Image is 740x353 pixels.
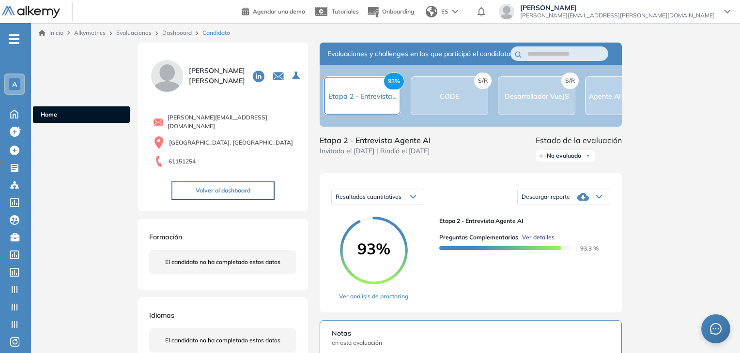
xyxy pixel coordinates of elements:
[332,338,610,347] span: en esta evaluación
[384,73,404,90] span: 93%
[367,1,414,22] button: Onboarding
[165,336,280,345] span: El candidato no ha completado estos datos
[149,233,182,241] span: Formación
[547,152,581,160] span: No evaluado
[332,328,610,338] span: Notas
[340,241,408,256] span: 93%
[382,8,414,15] span: Onboarding
[327,49,510,59] span: Evaluaciones y challenges en los que participó el candidato
[12,80,17,88] span: A
[328,92,397,101] span: Etapa 2 - Entrevista...
[561,73,579,89] span: S/R
[169,157,196,166] span: 61151254
[165,258,280,266] span: El candidato no ha completado estos datos
[162,29,192,36] a: Dashboard
[39,29,63,37] a: Inicio
[439,217,602,225] span: Etapa 2 - Entrevista Agente AI
[168,113,296,131] span: [PERSON_NAME][EMAIL_ADDRESS][DOMAIN_NAME]
[116,29,152,36] a: Evaluaciones
[585,153,591,159] img: Ícono de flecha
[41,110,122,119] span: Home
[169,138,293,147] span: [GEOGRAPHIC_DATA], [GEOGRAPHIC_DATA]
[320,146,431,156] span: Invitado el [DATE] | Rindió el [DATE]
[441,7,448,16] span: ES
[171,181,275,200] button: Volver al dashboard
[332,8,359,15] span: Tutoriales
[474,73,492,89] span: S/R
[440,92,459,101] span: CODE
[242,5,305,16] a: Agendar una demo
[522,193,570,201] span: Descargar reporte
[288,67,306,85] button: Seleccione la evaluación activa
[320,134,431,146] span: Etapa 2 - Entrevista Agente AI
[520,4,715,12] span: [PERSON_NAME]
[536,134,622,146] span: Estado de la evaluación
[253,8,305,15] span: Agendar una demo
[336,193,401,200] span: Resultados cuantitativos
[522,233,555,242] span: Ver detalles
[452,10,458,14] img: arrow
[710,323,722,335] span: message
[569,245,599,252] span: 93.3 %
[518,233,555,242] button: Ver detalles
[426,6,437,17] img: world
[74,29,106,36] span: Alkymetrics
[520,12,715,19] span: [PERSON_NAME][EMAIL_ADDRESS][PERSON_NAME][DOMAIN_NAME]
[2,6,60,18] img: Logo
[9,38,19,40] i: -
[505,92,569,101] span: Desarrollador VueJS
[149,311,174,320] span: Idiomas
[589,92,659,101] span: Agente AI - Screenin...
[149,58,185,94] img: PROFILE_MENU_LOGO_USER
[339,292,408,301] a: Ver análisis de proctoring
[439,233,518,242] span: Preguntas complementarias
[202,29,230,37] span: Candidato
[189,66,245,86] span: [PERSON_NAME] [PERSON_NAME]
